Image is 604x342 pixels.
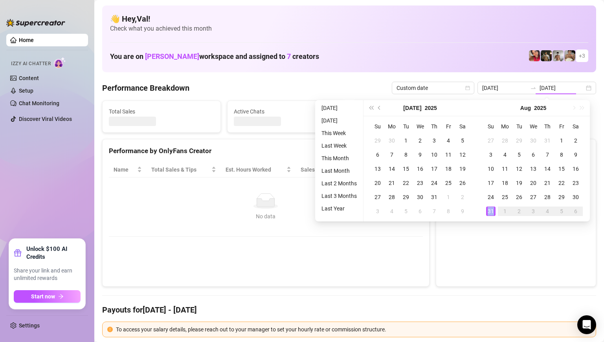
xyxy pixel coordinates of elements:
th: Total Sales & Tips [147,162,221,177]
span: exclamation-circle [107,327,113,332]
span: 7 [287,52,291,60]
div: Sales by OnlyFans Creator [442,146,589,156]
img: aussieboy_j [553,50,564,61]
th: Sales / Hour [296,162,353,177]
a: Settings [19,322,40,329]
span: Total Sales & Tips [151,165,210,174]
a: Content [19,75,39,81]
span: [PERSON_NAME] [145,52,199,60]
button: Start nowarrow-right [14,290,81,303]
strong: Unlock $100 AI Credits [26,245,81,261]
a: Chat Monitoring [19,100,59,106]
a: Setup [19,88,33,94]
div: Open Intercom Messenger [577,315,596,334]
span: arrow-right [58,294,64,299]
span: Name [114,165,136,174]
span: Start now [31,293,55,300]
span: Custom date [397,82,470,94]
th: Chat Conversion [353,162,423,177]
a: Home [19,37,34,43]
span: Total Sales [109,107,214,116]
h4: Payouts for [DATE] - [DATE] [102,304,596,315]
img: Aussieboy_jfree [564,50,575,61]
h4: Performance Breakdown [102,82,189,93]
img: Vanessa [529,50,540,61]
span: Active Chats [234,107,339,116]
div: No data [117,212,415,221]
div: To access your salary details, please reach out to your manager to set your hourly rate or commis... [116,325,591,334]
th: Name [109,162,147,177]
input: Start date [482,84,527,92]
img: Tony [541,50,552,61]
span: Check what you achieved this month [110,24,588,33]
span: Messages Sent [359,107,464,116]
div: Est. Hours Worked [226,165,285,174]
a: Discover Viral Videos [19,116,72,122]
span: swap-right [530,85,536,91]
h4: 👋 Hey, Val ! [110,13,588,24]
span: gift [14,249,22,257]
div: Performance by OnlyFans Creator [109,146,423,156]
span: Izzy AI Chatter [11,60,51,68]
span: calendar [465,86,470,90]
span: to [530,85,536,91]
span: Sales / Hour [301,165,342,174]
span: + 3 [579,51,585,60]
img: logo-BBDzfeDw.svg [6,19,65,27]
span: Chat Conversion [358,165,412,174]
span: Share your link and earn unlimited rewards [14,267,81,282]
img: AI Chatter [54,57,66,68]
input: End date [540,84,584,92]
h1: You are on workspace and assigned to creators [110,52,319,61]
